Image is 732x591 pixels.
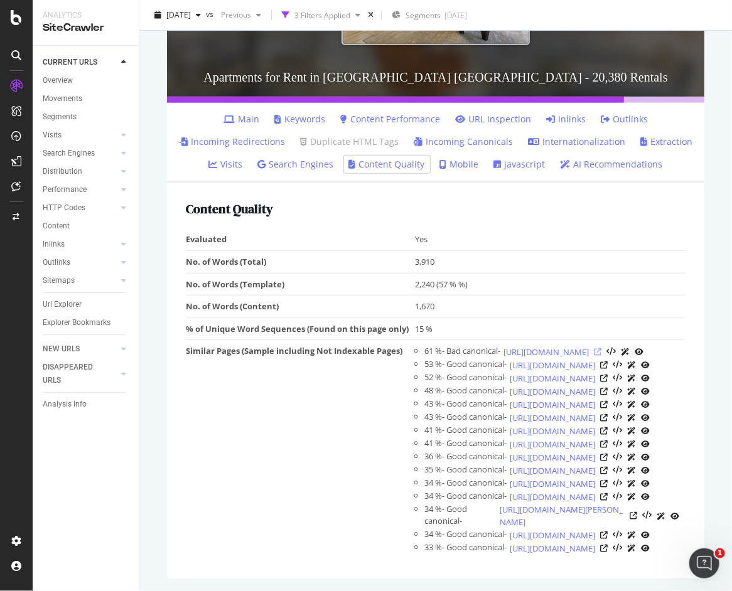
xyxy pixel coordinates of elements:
a: URL Inspection [641,411,650,424]
a: Visit Online Page [600,531,608,539]
a: Visit Online Page [600,493,608,501]
a: Extraction [640,136,692,148]
a: Visits [43,129,117,142]
div: Inlinks [43,238,65,251]
div: Overview [43,74,73,87]
a: AI Url Details [627,371,636,385]
a: AI Url Details [627,398,636,411]
a: Content [43,220,130,233]
td: Evaluated [186,228,415,250]
a: AI Url Details [627,358,636,371]
a: [URL][DOMAIN_NAME] [510,464,595,477]
a: [URL][DOMAIN_NAME] [510,398,595,411]
div: 48 % - Good canonical - [424,385,507,398]
a: URL Inspection [635,345,643,358]
a: [URL][DOMAIN_NAME] [510,372,595,385]
a: URL Inspection [455,113,531,125]
a: [URL][DOMAIN_NAME] [510,491,595,503]
div: SiteCrawler [43,21,129,35]
h3: Apartments for Rent in [GEOGRAPHIC_DATA] [GEOGRAPHIC_DATA] - 20,380 Rentals [167,58,704,97]
a: Visit Online Page [600,427,608,435]
a: AI Url Details [657,509,665,523]
a: URL Inspection [641,464,650,477]
div: CURRENT URLS [43,56,97,69]
td: 3,910 [415,251,686,274]
a: AI Url Details [627,450,636,464]
a: Visit Online Page [600,361,608,369]
td: Similar Pages (Sample including Not Indexable Pages) [186,340,415,560]
button: Previous [216,5,266,25]
a: DISAPPEARED URLS [43,361,117,387]
button: View HTML Source [613,466,622,475]
a: Overview [43,74,130,87]
a: Visit Online Page [600,467,608,474]
a: [URL][DOMAIN_NAME] [510,477,595,490]
span: Previous [216,9,251,20]
a: Visit Online Page [594,348,601,356]
div: 34 % - Good canonical - [424,503,497,528]
a: Visits [209,158,243,171]
div: 53 % - Good canonical - [424,358,507,371]
a: AI Url Details [627,385,636,398]
td: 15 % [415,317,686,340]
a: Incoming Redirections [179,136,285,148]
td: 1,670 [415,295,686,318]
td: No. of Words (Total) [186,251,415,274]
a: AI Recommendations [561,158,663,171]
a: [URL][DOMAIN_NAME] [510,359,595,371]
a: Duplicate HTML Tags [300,136,399,148]
a: URL Inspection [641,541,650,555]
a: Inlinks [43,238,117,251]
div: Segments [43,110,77,124]
a: Main [223,113,259,125]
span: 2025 Sep. 5th [166,9,191,20]
div: Content [43,220,70,233]
button: View HTML Source [613,544,622,553]
div: Visits [43,129,62,142]
td: No. of Words (Content) [186,295,415,318]
a: Content Quality [349,158,425,171]
div: 52 % - Good canonical - [424,371,507,385]
a: [URL][DOMAIN_NAME] [503,346,589,358]
a: URL Inspection [670,509,679,523]
a: AI Url Details [627,477,636,490]
div: Analysis Info [43,398,87,411]
a: Keywords [274,113,325,125]
a: AI Url Details [621,345,630,358]
div: Explorer Bookmarks [43,316,110,329]
td: Yes [415,228,686,250]
div: 61 % - Bad canonical - [424,345,500,358]
a: HTTP Codes [43,201,117,215]
button: Segments[DATE] [387,5,472,25]
a: Visit Online Page [600,401,608,408]
a: Visit Online Page [600,388,608,395]
div: 34 % - Good canonical - [424,528,507,541]
a: Visit Online Page [600,480,608,487]
a: Internationalization [528,136,625,148]
div: Search Engines [43,147,95,160]
a: Distribution [43,165,117,178]
button: View HTML Source [613,374,622,383]
button: View HTML Source [613,400,622,409]
a: NEW URLS [43,343,117,356]
a: URL Inspection [641,398,650,411]
a: URL Inspection [641,450,650,464]
a: Mobile [440,158,479,171]
span: Segments [406,10,441,21]
div: HTTP Codes [43,201,85,215]
div: 36 % - Good canonical - [424,450,507,464]
div: NEW URLS [43,343,80,356]
div: times [365,9,376,21]
div: Analytics [43,10,129,21]
td: 2,240 (57 % %) [415,273,686,295]
button: 3 Filters Applied [277,5,365,25]
a: Sitemaps [43,274,117,287]
div: DISAPPEARED URLS [43,361,106,387]
a: URL Inspection [641,424,650,437]
a: Visit Online Page [600,454,608,461]
button: View HTML Source [642,511,652,520]
h2: Content Quality [186,202,686,216]
div: Url Explorer [43,298,82,311]
a: Javascript [494,158,546,171]
a: Url Explorer [43,298,130,311]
